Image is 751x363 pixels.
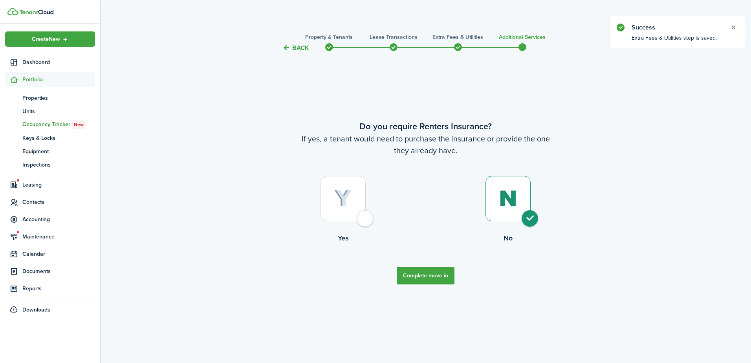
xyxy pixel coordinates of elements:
notify-title: Success [632,23,722,32]
notify-body: Extra Fees & Utilities step is saved. [610,34,745,48]
span: Units [22,107,95,115]
h3: Property & Tenants [305,33,353,41]
a: Properties [5,91,95,104]
wizard-step-header-title: Do you require Renters Insurance? [261,120,591,133]
button: Complete move in [397,267,454,284]
span: Contacts [22,198,95,206]
a: Inspections [5,158,95,171]
span: Equipment [22,147,95,156]
span: Portfolio [22,75,95,84]
img: TenantCloud [19,10,53,15]
button: Close notify [728,22,739,33]
button: Open menu [5,31,95,47]
span: Maintenance [22,233,95,241]
wizard-step-header-description: If yes, a tenant would need to purchase the insurance or provide the one they already have. [261,133,591,156]
span: New [74,121,84,128]
a: Units [5,104,95,118]
span: Leasing [22,181,95,189]
a: Equipment [5,145,95,158]
h3: Extra fees & Utilities [432,33,483,41]
control-radio-card-title: Yes [261,233,426,243]
span: Properties [22,94,95,102]
span: Dashboard [22,58,95,66]
span: Create New [32,37,60,42]
span: Reports [22,284,95,293]
span: Inspections [22,161,95,169]
a: Occupancy TrackerNew [5,118,95,131]
img: No (selected) [499,190,517,207]
span: Keys & Locks [22,134,95,142]
span: Accounting [22,215,95,224]
button: Back [282,44,309,52]
a: Reports [5,281,95,296]
h3: Additional Services [499,33,546,41]
a: Keys & Locks [5,131,95,145]
img: TenantCloud [7,8,18,15]
img: Yes [334,190,352,207]
span: Calendar [22,250,95,258]
a: Dashboard [5,55,95,70]
span: Downloads [22,306,50,314]
span: Documents [22,267,95,275]
span: Occupancy Tracker [22,120,95,129]
h3: Lease Transactions [370,33,418,41]
control-radio-card-title: No [426,233,591,243]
